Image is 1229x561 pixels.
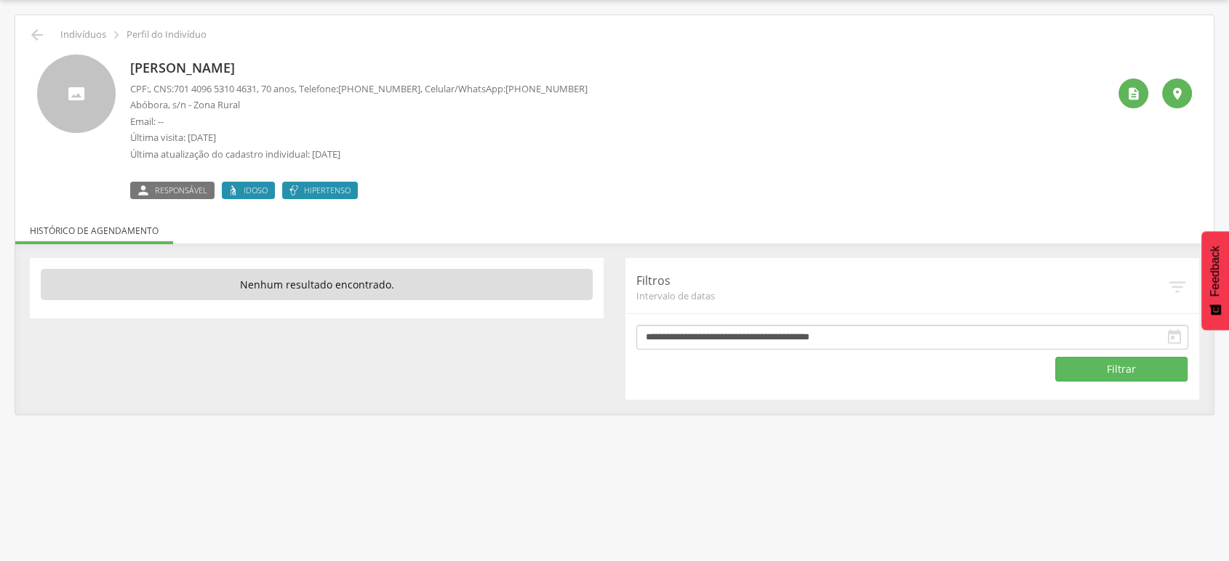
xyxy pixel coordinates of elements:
span: 701 4096 5310 4631 [174,82,257,95]
i:  [1166,276,1188,298]
p: Última visita: [DATE] [130,131,588,145]
p: Abóbora, s/n - Zona Rural [130,98,588,112]
i:  [1166,328,1183,346]
p: Indivíduos [60,29,106,41]
p: Nenhum resultado encontrado. [41,269,593,301]
p: Filtros [636,273,1166,289]
span: Feedback [1209,246,1222,296]
p: Perfil do Indivíduo [127,29,207,41]
i:  [1126,86,1141,101]
span: [PHONE_NUMBER] [505,82,588,95]
p: Email: -- [130,115,588,129]
p: [PERSON_NAME] [130,59,588,78]
p: Última atualização do cadastro individual: [DATE] [130,148,588,161]
p: CPF: , CNS: , 70 anos, Telefone: , Celular/WhatsApp: [130,82,588,96]
span: Intervalo de datas [636,289,1166,302]
i:  [1170,86,1185,101]
i:  [108,27,124,43]
i:  [28,26,46,44]
span: Responsável [155,185,207,196]
i:  [136,185,151,196]
button: Filtrar [1055,357,1188,382]
span: Hipertenso [304,185,351,196]
span: Idoso [244,185,268,196]
button: Feedback - Mostrar pesquisa [1201,231,1229,330]
span: [PHONE_NUMBER] [338,82,420,95]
